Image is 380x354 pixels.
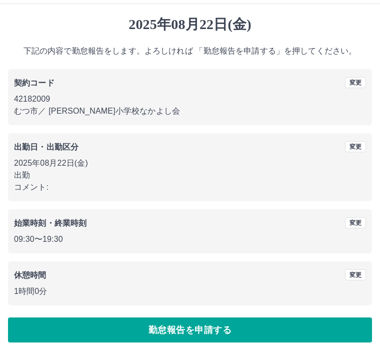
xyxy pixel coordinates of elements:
button: 変更 [345,269,366,280]
button: 変更 [345,141,366,152]
b: 始業時刻・終業時刻 [14,219,86,227]
p: むつ市 ／ [PERSON_NAME]小学校なかよし会 [14,105,366,117]
button: 変更 [345,77,366,88]
b: 契約コード [14,79,54,87]
b: 出勤日・出勤区分 [14,143,78,151]
p: 42182009 [14,93,366,105]
button: 変更 [345,217,366,228]
p: 2025年08月22日(金) [14,157,366,169]
b: 休憩時間 [14,271,46,279]
p: 1時間0分 [14,285,366,297]
p: 09:30 〜 19:30 [14,233,366,245]
p: 出勤 [14,169,366,181]
button: 勤怠報告を申請する [8,317,372,342]
h1: 2025年08月22日(金) [8,16,372,33]
p: 下記の内容で勤怠報告をします。よろしければ 「勤怠報告を申請する」を押してください。 [8,45,372,57]
p: コメント: [14,181,366,193]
